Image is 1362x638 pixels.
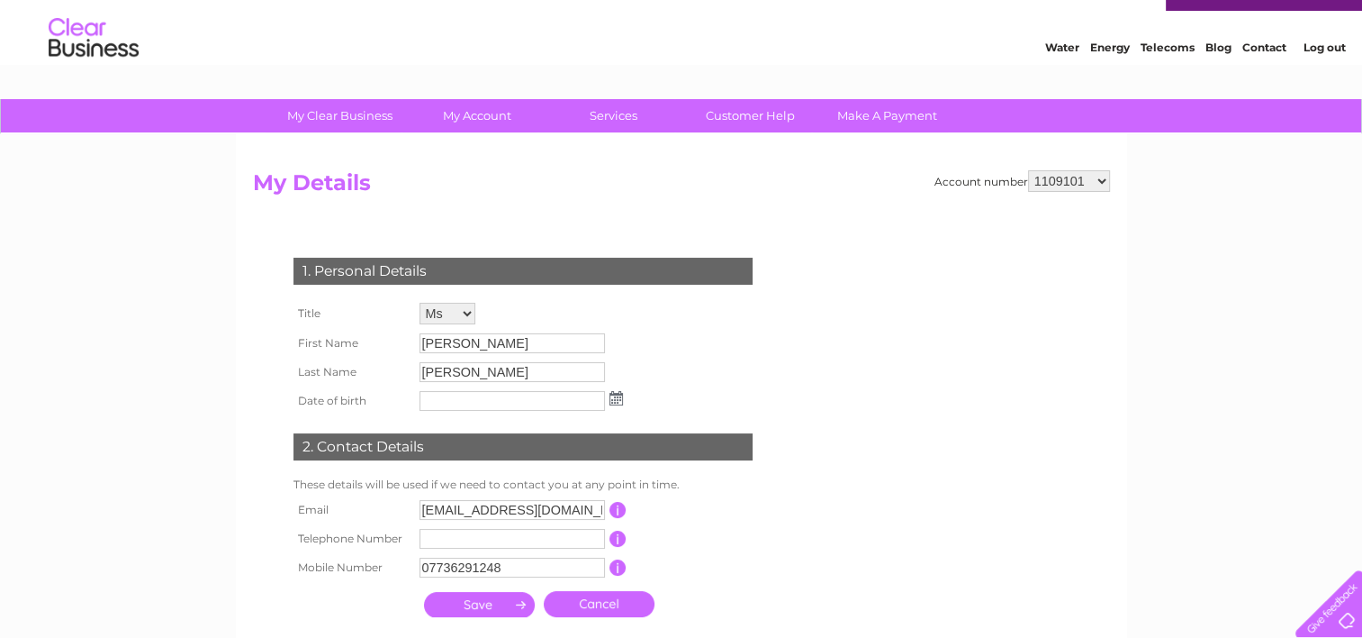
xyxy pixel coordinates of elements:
div: 2. Contact Details [293,433,753,460]
a: Make A Payment [813,99,961,132]
a: Log out [1303,77,1345,90]
div: 1. Personal Details [293,258,753,285]
a: My Account [402,99,551,132]
th: Date of birth [289,387,415,415]
a: My Clear Business [266,99,414,132]
a: Water [1045,77,1079,90]
input: Submit [424,592,535,617]
td: These details will be used if we need to contact you at any point in time. [289,474,757,496]
input: Information [609,531,627,547]
div: Account number [934,170,1110,192]
th: Email [289,496,415,524]
th: First Name [289,329,415,358]
a: Cancel [544,591,654,617]
th: Last Name [289,358,415,387]
a: Telecoms [1141,77,1195,90]
input: Information [609,560,627,576]
a: Energy [1090,77,1130,90]
th: Title [289,298,415,329]
a: Customer Help [676,99,825,132]
a: Blog [1205,77,1231,90]
th: Mobile Number [289,553,415,582]
input: Information [609,502,627,518]
a: Services [539,99,688,132]
img: ... [609,391,623,406]
img: logo.png [48,47,140,102]
h2: My Details [253,170,1110,205]
a: Contact [1242,77,1286,90]
th: Telephone Number [289,524,415,553]
a: 0333 014 3131 [1023,9,1147,32]
div: Clear Business is a trading name of Verastar Limited (registered in [GEOGRAPHIC_DATA] No. 3667643... [257,10,1107,87]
